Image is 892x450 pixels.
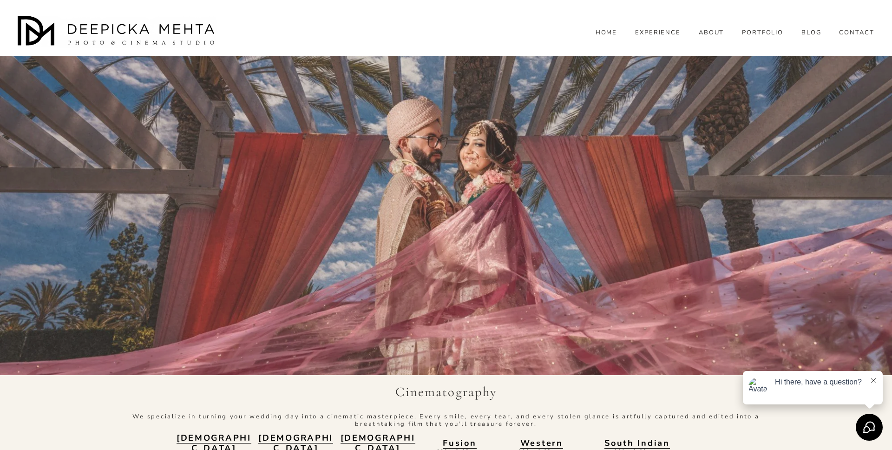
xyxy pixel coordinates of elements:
[121,413,771,428] p: We specialize in turning your wedding day into a cinematic masterpiece. Every smile, every tear, ...
[18,16,217,48] img: Austin Wedding Photographer - Deepicka Mehta Photography &amp; Cinematography
[596,29,617,37] a: HOME
[742,29,784,37] a: PORTFOLIO
[801,29,821,37] a: folder dropdown
[699,29,724,37] a: ABOUT
[839,29,874,37] a: CONTACT
[635,29,681,37] a: EXPERIENCE
[395,384,496,400] span: Cinematography
[801,29,821,37] span: BLOG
